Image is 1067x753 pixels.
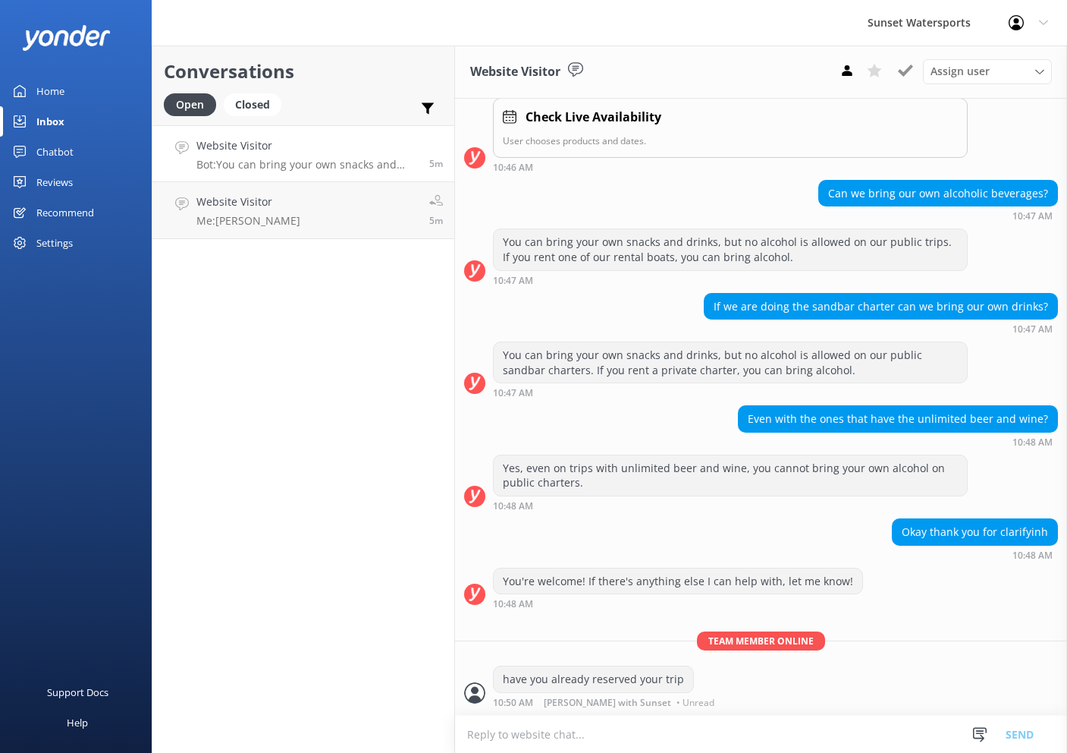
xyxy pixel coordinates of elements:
strong: 10:48 AM [1012,551,1053,560]
div: 09:47am 15-Aug-2025 (UTC -05:00) America/Cancun [818,210,1058,221]
strong: 10:48 AM [493,600,533,609]
div: Settings [36,228,73,258]
p: User chooses products and dates. [503,134,958,148]
strong: 10:47 AM [493,276,533,285]
div: Help [67,707,88,738]
span: [PERSON_NAME] with Sunset [544,698,671,707]
div: You're welcome! If there's anything else I can help with, let me know! [494,569,862,594]
div: Open [164,93,216,116]
h4: Check Live Availability [526,108,661,128]
div: Yes, even on trips with unlimited beer and wine, you cannot bring your own alcohol on public char... [494,455,967,496]
span: Team member online [697,632,825,651]
div: You can bring your own snacks and drinks, but no alcohol is allowed on our public trips. If you r... [494,229,967,269]
div: Recommend [36,197,94,228]
div: have you already reserved your trip [494,666,693,692]
div: Home [36,76,64,106]
span: Assign user [930,63,990,80]
div: 09:47am 15-Aug-2025 (UTC -05:00) America/Cancun [493,387,968,398]
div: 09:50am 15-Aug-2025 (UTC -05:00) America/Cancun [493,697,718,707]
div: 09:47am 15-Aug-2025 (UTC -05:00) America/Cancun [704,323,1058,334]
strong: 10:47 AM [493,389,533,398]
div: Chatbot [36,137,74,167]
span: 09:47am 15-Aug-2025 (UTC -05:00) America/Cancun [429,157,443,170]
div: Support Docs [47,677,108,707]
h3: Website Visitor [470,62,560,82]
strong: 10:48 AM [493,502,533,511]
div: 09:48am 15-Aug-2025 (UTC -05:00) America/Cancun [738,436,1058,447]
div: Okay thank you for clarifyinh [893,519,1057,545]
div: Assign User [923,59,1052,83]
a: Closed [224,96,289,112]
div: You can bring your own snacks and drinks, but no alcohol is allowed on our public sandbar charter... [494,342,967,383]
div: 09:48am 15-Aug-2025 (UTC -05:00) America/Cancun [493,598,863,609]
span: 09:47am 15-Aug-2025 (UTC -05:00) America/Cancun [429,214,443,227]
p: Me: [PERSON_NAME] [196,214,300,228]
span: • Unread [676,698,714,707]
strong: 10:47 AM [1012,325,1053,334]
div: Even with the ones that have the unlimited beer and wine? [739,406,1057,432]
strong: 10:48 AM [1012,438,1053,447]
p: Bot: You can bring your own snacks and drinks, but no alcohol is allowed on our public sandbar ch... [196,158,418,172]
a: Open [164,96,224,112]
strong: 10:46 AM [493,163,533,172]
div: 09:48am 15-Aug-2025 (UTC -05:00) America/Cancun [493,500,968,511]
h4: Website Visitor [196,194,300,210]
div: 09:46am 15-Aug-2025 (UTC -05:00) America/Cancun [493,162,968,172]
h2: Conversations [164,57,443,86]
div: Inbox [36,106,64,137]
strong: 10:47 AM [1012,212,1053,221]
div: Can we bring our own alcoholic beverages? [819,181,1057,206]
div: Closed [224,93,281,116]
img: yonder-white-logo.png [23,25,110,50]
div: 09:48am 15-Aug-2025 (UTC -05:00) America/Cancun [892,550,1058,560]
strong: 10:50 AM [493,698,533,707]
a: Website VisitorBot:You can bring your own snacks and drinks, but no alcohol is allowed on our pub... [152,125,454,182]
a: Website VisitorMe:[PERSON_NAME]5m [152,182,454,239]
div: 09:47am 15-Aug-2025 (UTC -05:00) America/Cancun [493,275,968,285]
div: If we are doing the sandbar charter can we bring our own drinks? [705,294,1057,320]
div: Reviews [36,167,73,197]
h4: Website Visitor [196,137,418,154]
